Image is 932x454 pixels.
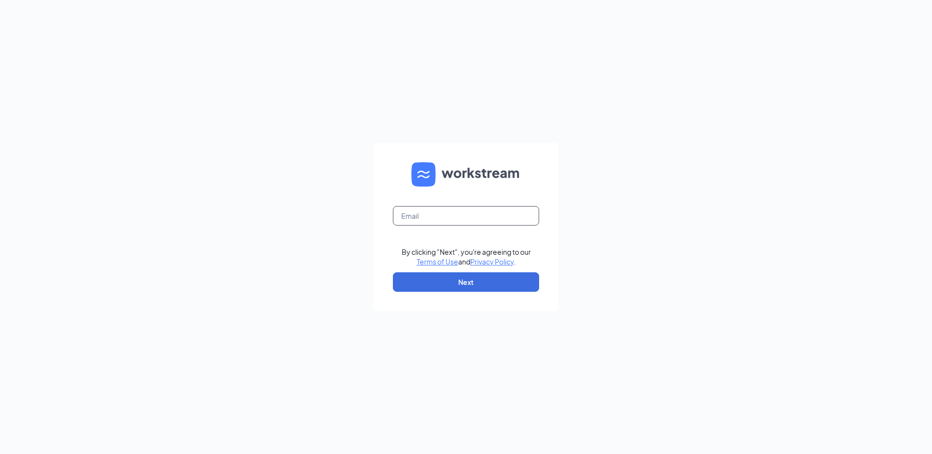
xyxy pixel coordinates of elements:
a: Privacy Policy [470,257,514,266]
img: WS logo and Workstream text [411,162,521,187]
div: By clicking "Next", you're agreeing to our and . [402,247,531,266]
button: Next [393,272,539,292]
input: Email [393,206,539,226]
a: Terms of Use [417,257,458,266]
